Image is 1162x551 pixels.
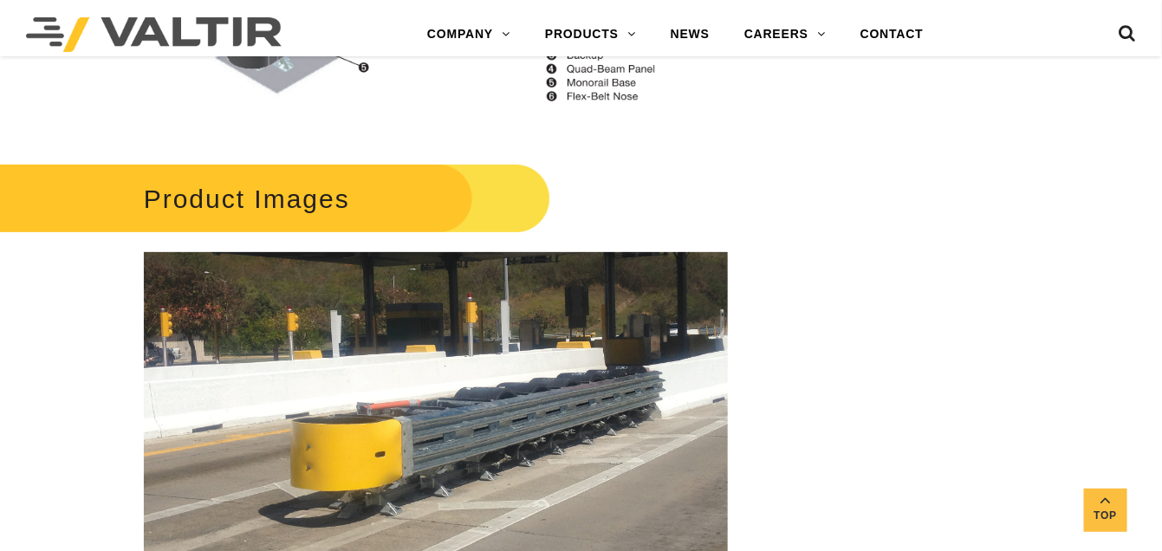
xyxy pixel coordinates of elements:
span: Top [1084,506,1127,526]
a: CONTACT [843,17,941,52]
a: PRODUCTS [528,17,653,52]
a: CAREERS [727,17,843,52]
a: COMPANY [410,17,528,52]
a: NEWS [653,17,727,52]
img: Valtir [26,17,282,52]
a: Top [1084,489,1127,532]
